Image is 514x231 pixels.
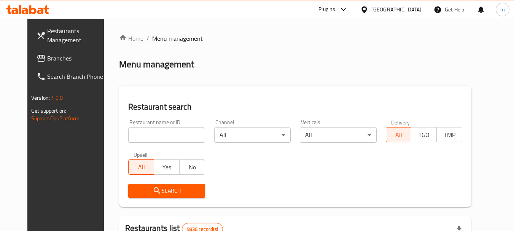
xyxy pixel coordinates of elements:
[51,93,63,103] span: 1.0.0
[119,58,194,70] h2: Menu management
[30,67,113,86] a: Search Branch Phone
[154,159,180,175] button: Yes
[391,119,410,125] label: Delivery
[389,129,409,140] span: All
[47,54,107,63] span: Branches
[436,127,462,142] button: TMP
[411,127,437,142] button: TGO
[30,49,113,67] a: Branches
[371,5,422,14] div: [GEOGRAPHIC_DATA]
[128,127,205,143] input: Search for restaurant name or ID..
[31,113,80,123] a: Support.OpsPlatform
[146,34,149,43] li: /
[128,159,154,175] button: All
[119,34,143,43] a: Home
[157,162,177,173] span: Yes
[440,129,459,140] span: TMP
[31,106,66,116] span: Get support on:
[132,162,151,173] span: All
[47,72,107,81] span: Search Branch Phone
[134,186,199,196] span: Search
[134,152,148,157] label: Upsell
[214,127,291,143] div: All
[300,127,376,143] div: All
[414,129,434,140] span: TGO
[119,34,471,43] nav: breadcrumb
[128,101,462,113] h2: Restaurant search
[30,22,113,49] a: Restaurants Management
[386,127,412,142] button: All
[152,34,203,43] span: Menu management
[47,26,107,45] span: Restaurants Management
[318,5,335,14] div: Plugins
[31,93,50,103] span: Version:
[179,159,205,175] button: No
[500,5,505,14] span: m
[128,184,205,198] button: Search
[183,162,202,173] span: No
